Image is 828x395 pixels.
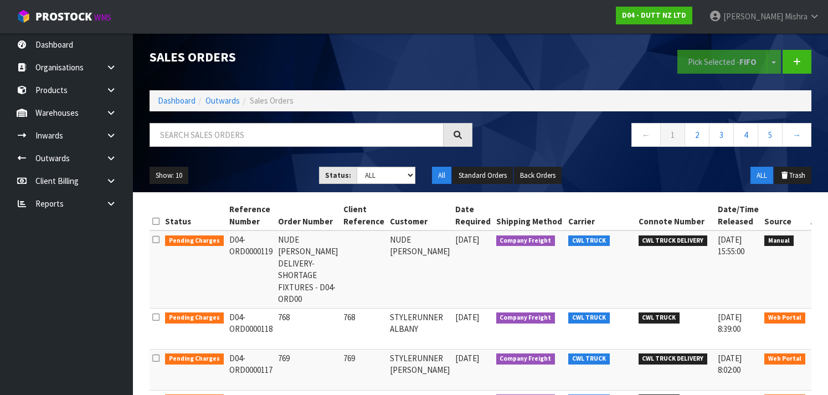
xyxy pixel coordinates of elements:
td: NUDE [PERSON_NAME] [387,230,452,308]
span: CWL TRUCK [568,235,610,247]
th: Order Number [275,201,341,230]
span: Pending Charges [165,353,224,365]
span: Company Freight [496,353,556,365]
span: [DATE] [455,312,479,322]
td: NUDE [PERSON_NAME] DELIVERY- SHORTAGE FIXTURES - D04-ORD00 [275,230,341,308]
span: Mishra [785,11,808,22]
th: Status [162,201,227,230]
small: WMS [94,12,111,23]
td: 768 [275,308,341,349]
a: ← [631,123,661,147]
a: D04 - DUTT NZ LTD [616,7,692,24]
a: 2 [685,123,709,147]
span: [DATE] [455,353,479,363]
th: Source [762,201,808,230]
th: Carrier [565,201,636,230]
th: Shipping Method [493,201,566,230]
span: Company Freight [496,235,556,247]
a: 4 [733,123,758,147]
a: 1 [660,123,685,147]
span: Company Freight [496,312,556,324]
th: Customer [387,201,452,230]
button: Pick Selected -FIFO [677,50,767,74]
td: 768 [341,308,387,349]
button: Standard Orders [452,167,513,184]
th: Date Required [452,201,493,230]
span: Web Portal [764,353,805,365]
th: Connote Number [636,201,716,230]
span: CWL TRUCK DELIVERY [639,353,708,365]
td: 769 [275,349,341,390]
span: CWL TRUCK [568,353,610,365]
button: All [432,167,451,184]
span: ProStock [35,9,92,24]
a: 5 [758,123,783,147]
td: 769 [341,349,387,390]
a: Outwards [205,95,240,106]
td: D04-ORD0000119 [227,230,275,308]
span: Pending Charges [165,312,224,324]
td: STYLERUNNER ALBANY [387,308,452,349]
strong: D04 - DUTT NZ LTD [622,11,686,20]
span: [DATE] 8:02:00 [718,353,742,375]
th: Date/Time Released [715,201,762,230]
span: Sales Orders [250,95,294,106]
th: Reference Number [227,201,275,230]
span: [DATE] 15:55:00 [718,234,744,257]
span: [PERSON_NAME] [723,11,783,22]
a: 3 [709,123,734,147]
span: Pending Charges [165,235,224,247]
strong: Status: [325,171,351,180]
button: Show: 10 [150,167,188,184]
button: Trash [774,167,811,184]
span: CWL TRUCK [568,312,610,324]
td: D04-ORD0000118 [227,308,275,349]
th: Client Reference [341,201,387,230]
span: CWL TRUCK [639,312,680,324]
nav: Page navigation [489,123,812,150]
button: Back Orders [514,167,562,184]
td: D04-ORD0000117 [227,349,275,390]
td: STYLERUNNER [PERSON_NAME] [387,349,452,390]
input: Search sales orders [150,123,444,147]
a: Dashboard [158,95,196,106]
span: Web Portal [764,312,805,324]
span: CWL TRUCK DELIVERY [639,235,708,247]
span: [DATE] 8:39:00 [718,312,742,334]
strong: FIFO [739,57,757,67]
img: cube-alt.png [17,9,30,23]
span: Manual [764,235,794,247]
span: [DATE] [455,234,479,245]
a: → [782,123,811,147]
h1: Sales Orders [150,50,472,64]
button: ALL [750,167,773,184]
